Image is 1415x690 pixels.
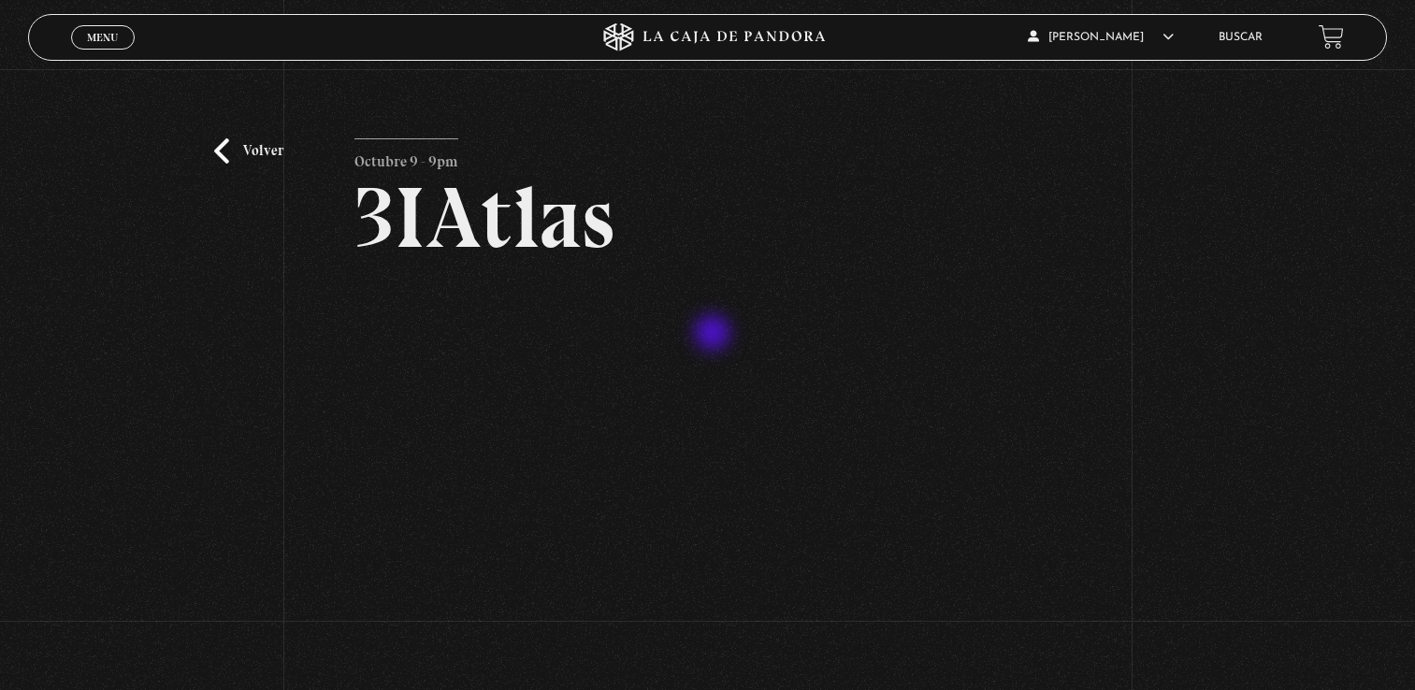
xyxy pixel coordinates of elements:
[1319,24,1344,50] a: View your shopping cart
[1219,32,1263,43] a: Buscar
[354,138,458,176] p: Octubre 9 - 9pm
[1028,32,1174,43] span: [PERSON_NAME]
[80,48,124,61] span: Cerrar
[87,32,118,43] span: Menu
[354,175,1061,261] h2: 3IAtlas
[354,289,1061,686] iframe: Dailymotion video player – 3IATLAS
[214,138,283,164] a: Volver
